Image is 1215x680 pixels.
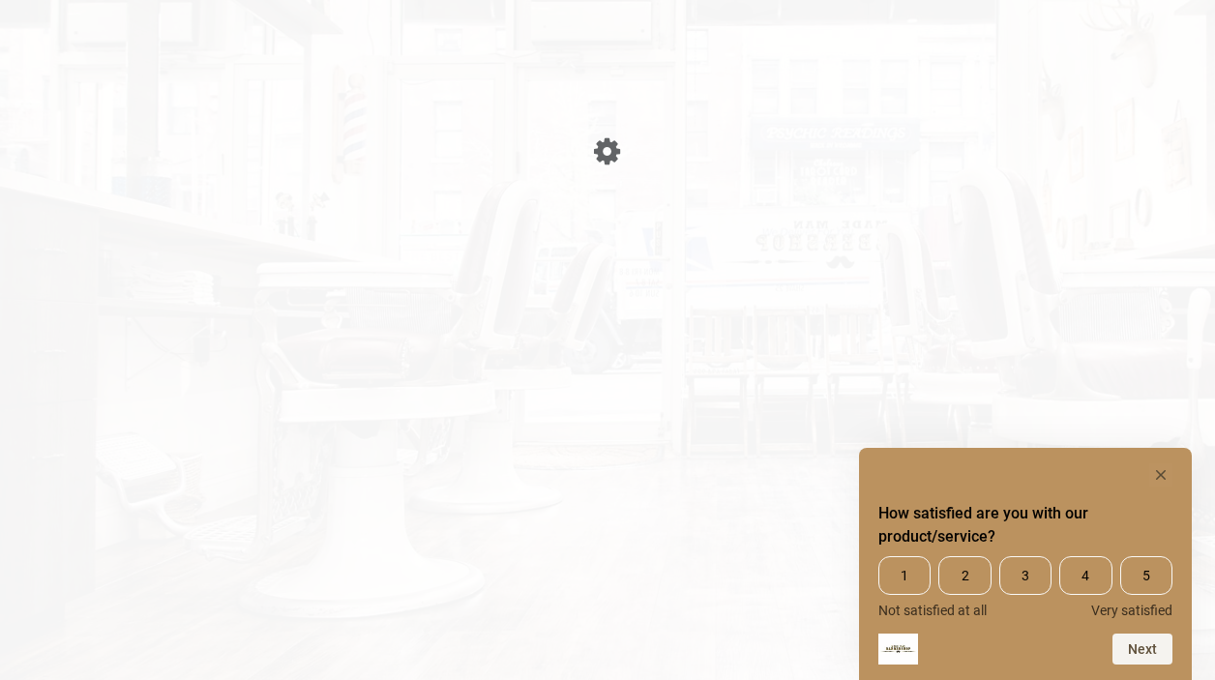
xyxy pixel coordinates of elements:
span: 3 [999,556,1052,595]
h2: How satisfied are you with our product/service? Select an option from 1 to 5, with 1 being Not sa... [878,502,1172,548]
span: 5 [1120,556,1172,595]
span: Very satisfied [1091,603,1172,618]
button: Hide survey [1149,463,1172,487]
span: Not satisfied at all [878,603,987,618]
button: Next question [1112,634,1172,665]
div: How satisfied are you with our product/service? Select an option from 1 to 5, with 1 being Not sa... [878,556,1172,618]
span: 1 [878,556,931,595]
span: 2 [938,556,991,595]
div: How satisfied are you with our product/service? Select an option from 1 to 5, with 1 being Not sa... [878,463,1172,665]
span: 4 [1059,556,1111,595]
